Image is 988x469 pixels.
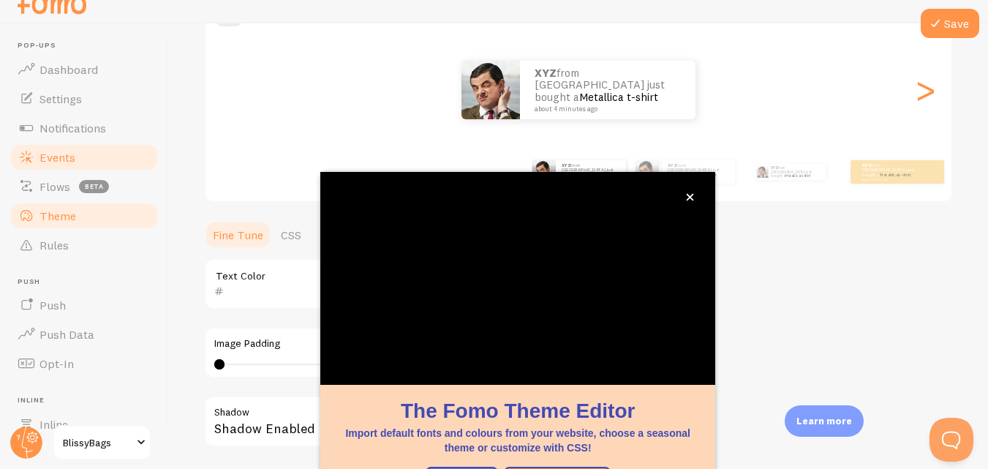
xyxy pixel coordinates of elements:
a: Fine Tune [204,220,272,249]
p: from [GEOGRAPHIC_DATA] just bought a [668,162,729,181]
span: beta [79,180,109,193]
span: Inline [39,417,68,432]
a: Theme [9,201,159,230]
a: Metallica t-shirt [579,90,658,104]
div: Learn more [785,405,864,437]
a: Inline [9,410,159,439]
a: Metallica t-shirt [880,172,911,178]
strong: XYZ [668,162,676,168]
iframe: Help Scout Beacon - Open [929,418,973,462]
a: Rules [9,230,159,260]
a: Settings [9,84,159,113]
a: Flows beta [9,172,159,201]
span: Events [39,150,75,165]
div: Next slide [916,37,934,143]
p: Learn more [796,414,852,428]
small: about 4 minutes ago [668,178,728,181]
span: BlissyBags [63,434,132,451]
img: Fomo [756,166,768,178]
strong: XYZ [862,162,871,168]
span: Push [18,277,159,287]
span: Theme [39,209,76,223]
p: from [GEOGRAPHIC_DATA] just bought a [535,67,681,113]
span: Flows [39,179,70,194]
strong: XYZ [771,165,778,170]
span: Pop-ups [18,41,159,50]
h1: The Fomo Theme Editor [338,397,698,425]
a: Notifications [9,113,159,143]
img: Fomo [636,160,659,184]
small: about 4 minutes ago [862,178,919,181]
span: Inline [18,396,159,405]
span: Rules [39,238,69,252]
img: Fomo [461,61,520,119]
a: Metallica t-shirt [685,172,717,178]
a: Push [9,290,159,320]
a: Events [9,143,159,172]
p: from [GEOGRAPHIC_DATA] just bought a [862,162,921,181]
a: CSS [272,220,310,249]
p: from [GEOGRAPHIC_DATA] just bought a [562,162,620,181]
a: BlissyBags [53,425,151,460]
a: Push Data [9,320,159,349]
span: Push Data [39,327,94,342]
button: close, [682,190,698,205]
img: Fomo [532,160,556,184]
p: Import default fonts and colours from your website, choose a seasonal theme or customize with CSS! [338,426,698,455]
p: from [GEOGRAPHIC_DATA] just bought a [771,164,820,180]
button: Save [921,9,979,38]
a: Metallica t-shirt [785,173,810,178]
a: Dashboard [9,55,159,84]
label: Image Padding [214,337,633,350]
strong: XYZ [562,162,570,168]
span: Dashboard [39,62,98,77]
strong: XYZ [535,66,557,80]
small: about 4 minutes ago [535,105,676,113]
a: Opt-In [9,349,159,378]
span: Push [39,298,66,312]
div: Shadow Enabled [204,396,643,449]
span: Notifications [39,121,106,135]
span: Settings [39,91,82,106]
span: Opt-In [39,356,74,371]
